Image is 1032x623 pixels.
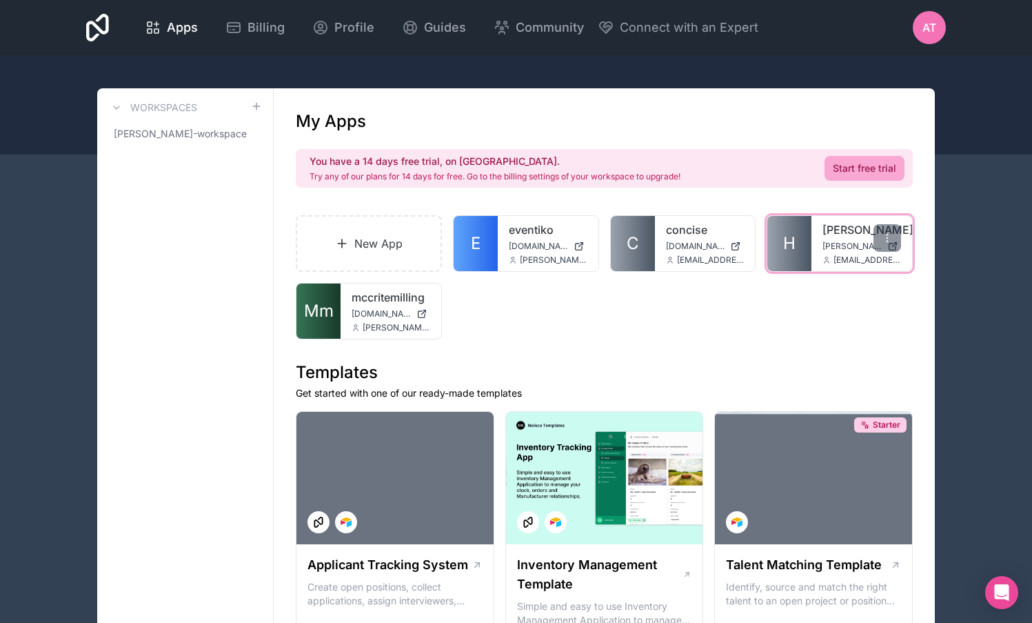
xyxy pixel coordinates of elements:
[114,127,247,141] span: [PERSON_NAME]-workspace
[666,241,725,252] span: [DOMAIN_NAME]
[471,233,480,255] span: E
[985,576,1018,609] div: Open Intercom Messenger
[296,284,341,339] a: Mm
[454,216,498,271] a: E
[611,216,655,271] a: C
[296,362,913,384] h1: Templates
[296,110,366,132] h1: My Apps
[550,517,561,528] img: Airtable Logo
[731,517,742,528] img: Airtable Logo
[307,555,468,575] h1: Applicant Tracking System
[483,12,595,43] a: Community
[304,300,334,322] span: Mm
[509,241,568,252] span: [DOMAIN_NAME]
[822,221,901,238] a: [PERSON_NAME]
[352,308,411,319] span: [DOMAIN_NAME]
[363,322,430,333] span: [PERSON_NAME][EMAIL_ADDRESS][DOMAIN_NAME]
[922,19,936,36] span: AT
[296,215,442,272] a: New App
[352,308,430,319] a: [DOMAIN_NAME]
[833,255,901,266] span: [EMAIL_ADDRESS][DOMAIN_NAME]
[822,241,901,252] a: [PERSON_NAME][DOMAIN_NAME]
[307,580,483,608] p: Create open positions, collect applications, assign interviewers, centralise candidate feedback a...
[627,233,639,255] span: C
[352,289,430,306] a: mccritemilling
[783,233,796,255] span: H
[341,517,352,528] img: Airtable Logo
[666,241,745,252] a: [DOMAIN_NAME]
[301,12,385,43] a: Profile
[598,18,758,37] button: Connect with an Expert
[134,12,209,43] a: Apps
[620,18,758,37] span: Connect with an Expert
[509,241,587,252] a: [DOMAIN_NAME]
[167,18,198,37] span: Apps
[130,101,197,115] h3: Workspaces
[873,419,900,431] span: Starter
[310,155,680,168] h2: You have a 14 days free trial, on [GEOGRAPHIC_DATA].
[677,255,745,266] span: [EMAIL_ADDRESS][DOMAIN_NAME]
[726,580,901,608] p: Identify, source and match the right talent to an open project or position with our Talent Matchi...
[520,255,587,266] span: [PERSON_NAME][EMAIL_ADDRESS][DOMAIN_NAME]
[108,99,197,116] a: Workspaces
[666,221,745,238] a: concise
[509,221,587,238] a: eventiko
[822,241,882,252] span: [PERSON_NAME][DOMAIN_NAME]
[108,121,262,146] a: [PERSON_NAME]-workspace
[767,216,811,271] a: H
[296,386,913,400] p: Get started with one of our ready-made templates
[310,171,680,182] p: Try any of our plans for 14 days for free. Go to the billing settings of your workspace to upgrade!
[214,12,296,43] a: Billing
[726,555,882,575] h1: Talent Matching Template
[391,12,477,43] a: Guides
[516,18,584,37] span: Community
[424,18,466,37] span: Guides
[247,18,285,37] span: Billing
[517,555,682,594] h1: Inventory Management Template
[334,18,374,37] span: Profile
[824,156,904,181] a: Start free trial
